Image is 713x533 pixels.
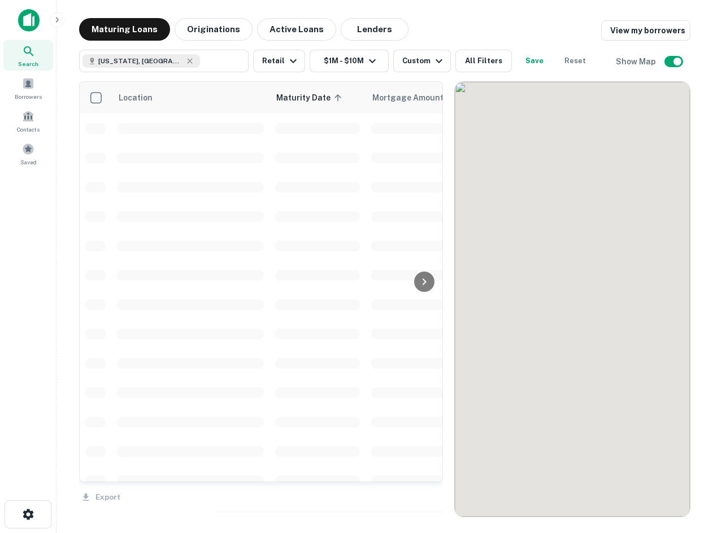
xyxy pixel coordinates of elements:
[257,18,336,41] button: Active Loans
[3,106,53,136] a: Contacts
[341,18,408,41] button: Lenders
[3,73,53,103] a: Borrowers
[276,91,345,104] span: Maturity Date
[18,59,38,68] span: Search
[601,20,690,41] a: View my borrowers
[15,92,42,101] span: Borrowers
[516,50,553,72] button: Save your search to get updates of matches that match your search criteria.
[393,50,451,72] button: Custom
[175,18,253,41] button: Originations
[269,82,366,113] th: Maturity Date
[118,91,153,104] span: Location
[79,18,170,41] button: Maturing Loans
[366,82,490,113] th: Mortgage Amount
[372,91,458,104] span: Mortgage Amount
[657,443,713,497] iframe: Chat Widget
[310,50,389,72] button: $1M - $10M
[17,125,40,134] span: Contacts
[253,50,305,72] button: Retail
[3,138,53,169] a: Saved
[111,82,269,113] th: Location
[18,9,40,32] img: capitalize-icon.png
[455,82,690,517] div: 0 0
[98,56,183,66] span: [US_STATE], [GEOGRAPHIC_DATA]
[557,50,593,72] button: Reset
[455,50,512,72] button: All Filters
[3,40,53,71] a: Search
[402,54,446,68] div: Custom
[20,158,37,167] span: Saved
[616,55,658,68] h6: Show Map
